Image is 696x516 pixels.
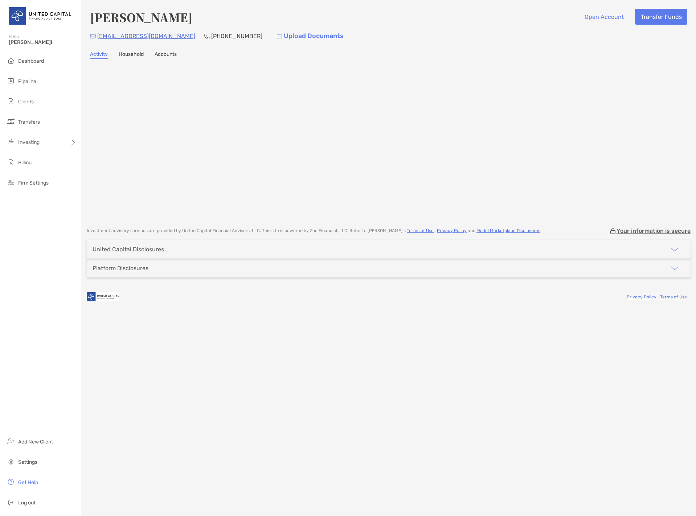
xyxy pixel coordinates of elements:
img: icon arrow [670,245,679,254]
img: firm-settings icon [7,178,15,187]
p: Investment advisory services are provided by United Capital Financial Advisors, LLC . This site i... [87,228,541,234]
span: Transfers [18,119,40,125]
span: Add New Client [18,439,53,445]
p: [PHONE_NUMBER] [211,32,262,41]
div: United Capital Disclosures [93,246,164,253]
a: Terms of Use [407,228,434,233]
span: [PERSON_NAME]! [9,39,77,45]
span: Firm Settings [18,180,49,186]
a: Activity [90,51,108,59]
img: add_new_client icon [7,437,15,446]
button: Open Account [579,9,629,25]
img: get-help icon [7,478,15,486]
img: company logo [87,289,119,305]
img: Phone Icon [204,33,210,39]
img: button icon [276,34,282,39]
div: Platform Disclosures [93,265,148,272]
a: Household [119,51,144,59]
span: Settings [18,459,37,465]
a: Privacy Policy [627,294,656,300]
span: Billing [18,160,32,166]
button: Transfer Funds [635,9,687,25]
img: transfers icon [7,117,15,126]
p: Your information is secure [617,227,691,234]
span: Log out [18,500,36,506]
img: icon arrow [670,264,679,273]
a: Model Marketplace Disclosures [476,228,540,233]
img: clients icon [7,97,15,106]
img: billing icon [7,158,15,166]
h4: [PERSON_NAME] [90,9,192,25]
p: [EMAIL_ADDRESS][DOMAIN_NAME] [97,32,195,41]
span: Get Help [18,479,38,486]
span: Pipeline [18,78,36,84]
span: Dashboard [18,58,44,64]
img: Email Icon [90,34,96,38]
span: Clients [18,99,34,105]
a: Accounts [155,51,177,59]
a: Upload Documents [271,28,348,44]
img: dashboard icon [7,56,15,65]
a: Terms of Use [660,294,687,300]
img: investing icon [7,137,15,146]
img: settings icon [7,457,15,466]
img: pipeline icon [7,77,15,85]
a: Privacy Policy [437,228,467,233]
img: logout icon [7,498,15,507]
img: United Capital Logo [9,3,72,29]
span: Investing [18,139,40,145]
